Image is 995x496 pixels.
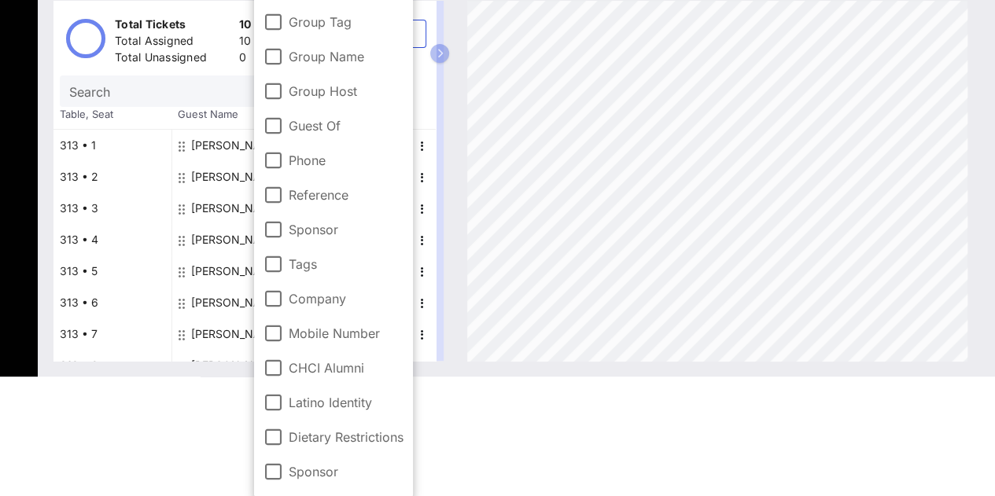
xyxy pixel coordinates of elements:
div: 10 [239,33,252,53]
div: Total Tickets [115,17,233,36]
div: Total Unassigned [115,50,233,69]
label: Dietary Restrictions [289,429,404,445]
div: Jazmin Chavez [191,224,282,255]
label: Tags [289,256,404,272]
div: 0 [239,50,252,69]
div: 313 • 4 [53,224,171,255]
div: 313 • 8 [53,350,171,381]
div: 313 • 5 [53,255,171,287]
div: Antonio Huerta [191,193,282,224]
label: Guest Of [289,118,404,134]
div: 313 • 3 [53,193,171,224]
div: 313 • 2 [53,161,171,193]
label: Sponsor [289,464,404,479]
div: 313 • 7 [53,318,171,350]
div: Angel Colon-Rivera [191,287,282,318]
label: CHCI Alumni [289,360,404,376]
label: Latino Identity [289,395,404,410]
div: Patricia Ordaz [191,350,282,381]
label: Company [289,291,404,307]
label: Group Name [289,49,404,64]
label: Group Host [289,83,404,99]
label: Reference [289,187,404,203]
div: Leslie Luna [191,130,282,161]
div: Total Assigned [115,33,233,53]
div: 313 • 1 [53,130,171,161]
label: Group Tag [289,14,404,30]
span: Table, Seat [53,107,171,123]
div: Andy Vargas [191,161,282,193]
label: Mobile Number [289,325,404,341]
div: John Weber [191,255,282,287]
label: Sponsor [289,222,404,237]
label: Phone [289,152,404,168]
span: Guest Name [171,107,289,123]
div: 313 • 6 [53,287,171,318]
div: Nisha Thanawala [191,318,282,350]
div: 10 [239,17,252,36]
